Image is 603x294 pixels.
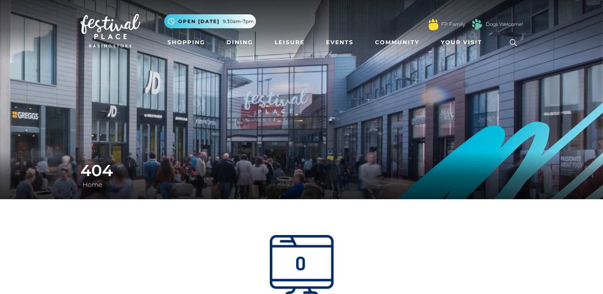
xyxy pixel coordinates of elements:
[372,35,422,50] a: Community
[81,14,140,47] img: Festival Place Logo
[441,21,465,28] a: FP Family
[271,35,308,50] a: Leisure
[438,35,489,50] a: Your Visit
[441,38,482,47] span: Your Visit
[178,18,220,25] span: Open [DATE]
[81,161,523,180] h1: 404
[323,35,357,50] a: Events
[164,35,208,50] a: Shopping
[164,14,256,28] button: Open [DATE] 9.30am-7pm
[223,18,254,25] span: 9.30am-7pm
[486,21,523,28] a: Dogs Welcome!
[223,35,256,50] a: Dining
[81,181,104,188] a: Home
